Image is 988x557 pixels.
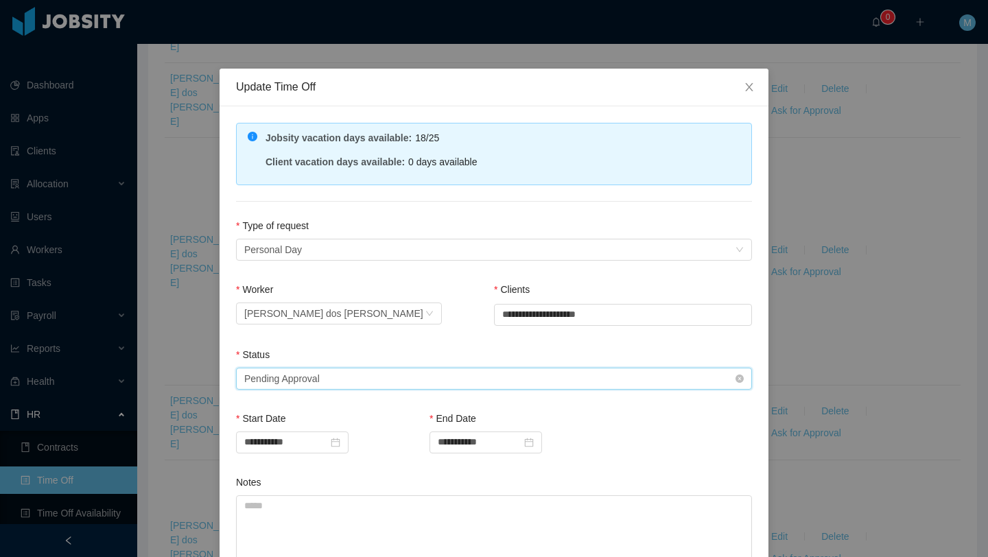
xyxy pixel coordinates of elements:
div: Update Time Off [236,80,752,95]
label: Worker [236,284,273,295]
label: Status [236,349,270,360]
span: 0 days available [408,156,477,167]
label: Type of request [236,220,309,231]
i: icon: calendar [331,438,340,447]
span: 18/25 [415,132,439,143]
i: icon: calendar [524,438,534,447]
label: Clients [494,284,530,295]
button: Close [730,69,768,107]
i: icon: info-circle [248,132,257,141]
div: Pending Approval [244,368,320,389]
label: End Date [430,413,476,424]
div: Caio Sobreiro dos Santos [244,303,423,324]
div: Personal Day [244,239,302,260]
i: icon: close [744,82,755,93]
strong: Jobsity vacation days available : [266,132,412,143]
i: icon: close-circle [736,375,744,383]
strong: Client vacation days available : [266,156,405,167]
label: Notes [236,477,261,488]
label: Start Date [236,413,285,424]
